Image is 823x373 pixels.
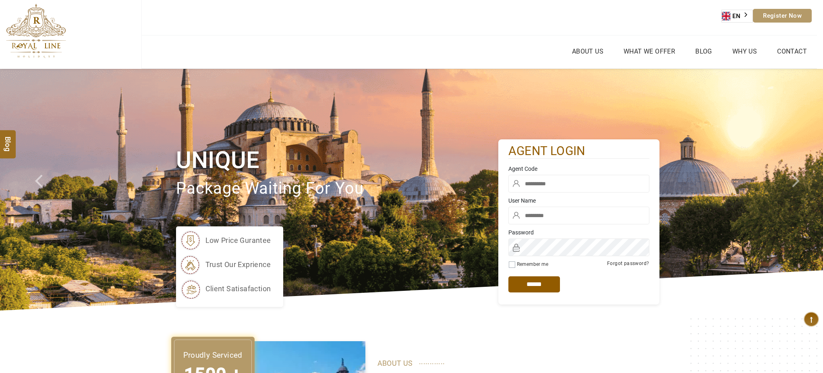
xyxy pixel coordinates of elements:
p: package waiting for you [176,175,498,202]
a: EN [722,10,753,22]
span: Blog [3,137,13,143]
h1: Unique [176,145,498,175]
span: ............ [419,356,445,368]
img: The Royal Line Holidays [6,4,66,58]
a: Blog [693,46,714,57]
h2: agent login [508,143,649,159]
li: client satisafaction [180,279,271,299]
div: Language [721,10,753,23]
a: What we Offer [622,46,677,57]
a: Check next image [782,69,823,311]
label: Password [508,228,649,236]
aside: Language selected: English [721,10,753,23]
a: Register Now [753,9,812,23]
label: Remember me [517,261,548,267]
a: About Us [570,46,605,57]
li: trust our exprience [180,255,271,275]
iframe: chat widget [773,323,823,361]
li: low price gurantee [180,230,271,251]
a: Contact [775,46,809,57]
p: ABOUT US [377,357,647,369]
a: Forgot password? [607,261,649,266]
a: Why Us [730,46,759,57]
label: Agent Code [508,165,649,173]
label: User Name [508,197,649,205]
a: Check next prev [25,69,66,311]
